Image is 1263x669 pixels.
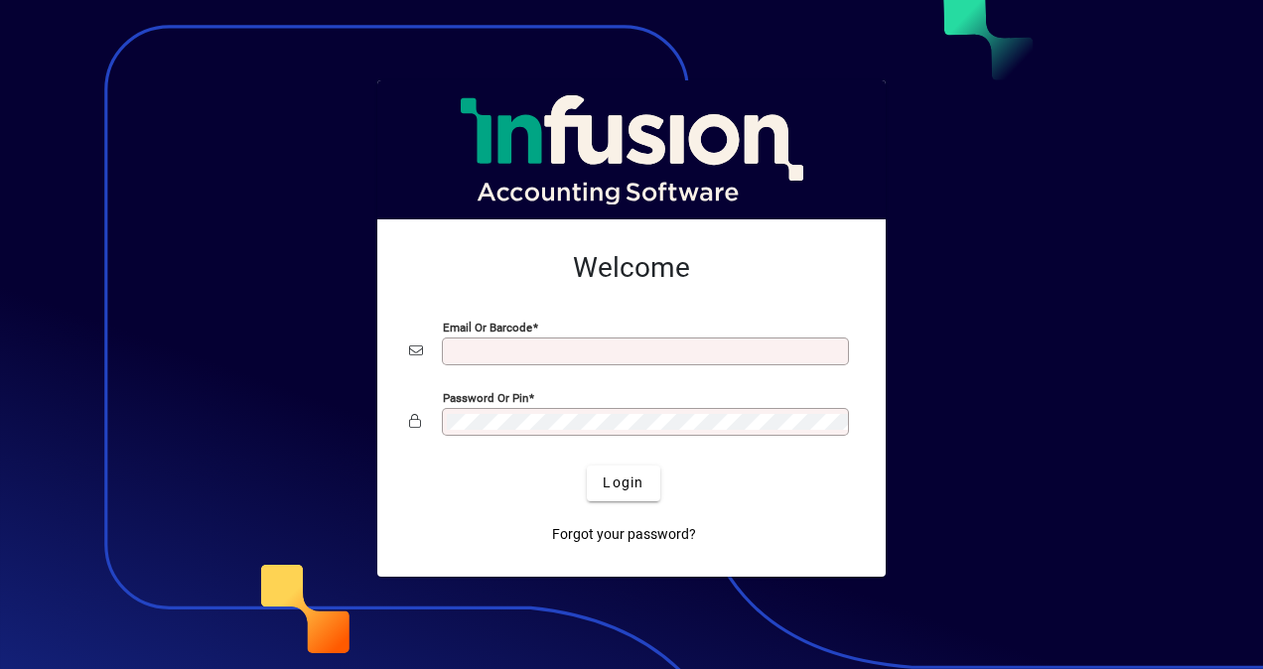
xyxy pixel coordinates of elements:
h2: Welcome [409,251,854,285]
button: Login [587,466,659,501]
mat-label: Email or Barcode [443,320,532,334]
a: Forgot your password? [544,517,704,553]
mat-label: Password or Pin [443,390,528,404]
span: Login [603,472,643,493]
span: Forgot your password? [552,524,696,545]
